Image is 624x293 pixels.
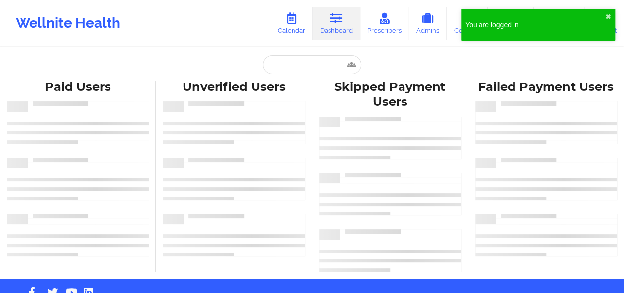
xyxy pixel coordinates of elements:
[447,7,488,40] a: Coaches
[163,80,305,95] div: Unverified Users
[408,7,447,40] a: Admins
[465,20,605,30] div: You are logged in
[319,80,461,110] div: Skipped Payment Users
[605,13,611,21] button: close
[475,80,617,95] div: Failed Payment Users
[360,7,409,40] a: Prescribers
[313,7,360,40] a: Dashboard
[7,80,149,95] div: Paid Users
[270,7,313,40] a: Calendar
